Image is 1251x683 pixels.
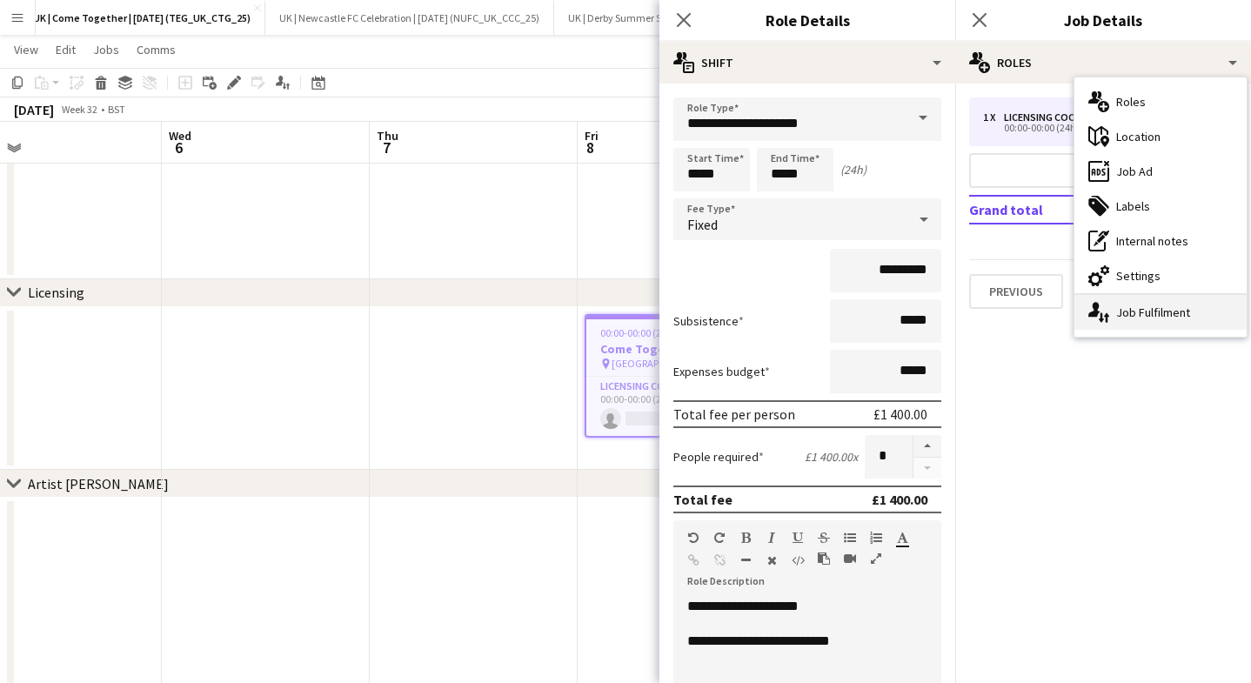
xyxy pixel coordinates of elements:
[969,153,1237,188] button: Add role
[873,405,927,423] div: £1 400.00
[955,9,1251,31] h3: Job Details
[582,137,599,157] span: 8
[600,326,699,339] span: 00:00-00:00 (24h) (Sat)
[1074,224,1247,258] div: Internal notes
[913,435,941,458] button: Increase
[659,9,955,31] h3: Role Details
[586,341,778,357] h3: Come Together
[673,491,733,508] div: Total fee
[766,531,778,545] button: Italic
[687,531,699,545] button: Undo
[108,103,125,116] div: BST
[56,42,76,57] span: Edit
[840,162,866,177] div: (24h)
[1074,119,1247,154] div: Location
[586,377,778,436] app-card-role: Licensing Coordinator0/100:00-00:00 (24h)
[983,124,1205,132] div: 00:00-00:00 (24h)
[673,364,770,379] label: Expenses budget
[1074,189,1247,224] div: Labels
[872,491,927,508] div: £1 400.00
[844,552,856,566] button: Insert video
[57,103,101,116] span: Week 32
[374,137,398,157] span: 7
[14,101,54,118] div: [DATE]
[673,449,764,465] label: People required
[130,38,183,61] a: Comms
[19,1,265,35] button: UK | Come Together | [DATE] (TEG_UK_CTG_25)
[955,42,1251,84] div: Roles
[166,137,191,157] span: 6
[818,552,830,566] button: Paste as plain text
[673,405,795,423] div: Total fee per person
[7,38,45,61] a: View
[969,196,1127,224] td: Grand total
[983,111,1004,124] div: 1 x
[805,449,858,465] div: £1 400.00 x
[86,38,126,61] a: Jobs
[554,1,828,35] button: UK | Derby Summer Sessions | [DATE] (C&T_UK_DSS_25)
[870,552,882,566] button: Fullscreen
[14,42,38,57] span: View
[93,42,119,57] span: Jobs
[870,531,882,545] button: Ordered List
[766,553,778,567] button: Clear Formatting
[739,553,752,567] button: Horizontal Line
[1004,111,1131,124] div: Licensing Coordinator
[1074,258,1247,293] div: Settings
[377,128,398,144] span: Thu
[687,216,718,233] span: Fixed
[792,553,804,567] button: HTML Code
[265,1,554,35] button: UK | Newcastle FC Celebration | [DATE] (NUFC_UK_CCC_25)
[585,314,779,438] app-job-card: 00:00-00:00 (24h) (Sat)0/1Come Together [GEOGRAPHIC_DATA] | [GEOGRAPHIC_DATA], [GEOGRAPHIC_DATA]1...
[28,284,84,301] div: Licensing
[1074,295,1247,330] div: Job Fulfilment
[844,531,856,545] button: Unordered List
[673,313,744,329] label: Subsistence
[1074,84,1247,119] div: Roles
[792,531,804,545] button: Underline
[969,274,1063,309] button: Previous
[659,42,955,84] div: Shift
[612,357,739,370] span: [GEOGRAPHIC_DATA] | [GEOGRAPHIC_DATA], [GEOGRAPHIC_DATA]
[1074,154,1247,189] div: Job Ad
[28,475,169,492] div: Artist [PERSON_NAME]
[818,531,830,545] button: Strikethrough
[713,531,726,545] button: Redo
[169,128,191,144] span: Wed
[739,531,752,545] button: Bold
[49,38,83,61] a: Edit
[585,128,599,144] span: Fri
[896,531,908,545] button: Text Color
[137,42,176,57] span: Comms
